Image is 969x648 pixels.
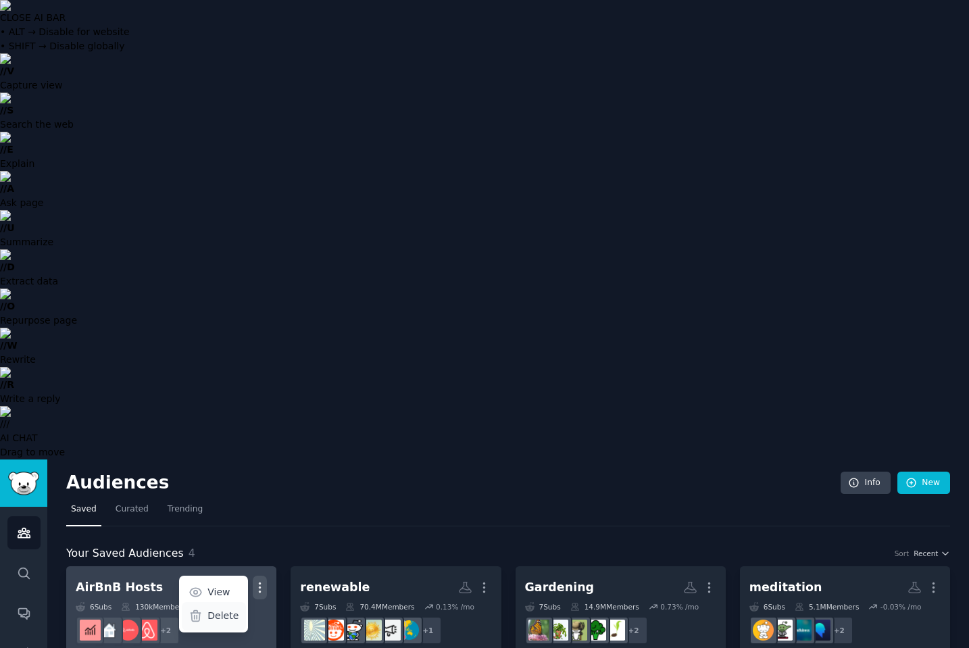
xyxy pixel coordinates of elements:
span: Recent [914,549,938,558]
span: Trending [168,503,203,516]
span: Curated [116,503,149,516]
div: 7 Sub s [525,602,561,612]
div: -0.03 % /mo [880,602,922,612]
div: 0.13 % /mo [436,602,474,612]
img: climate [399,620,420,641]
div: 130k Members [121,602,186,612]
div: meditation [749,579,822,596]
span: Your Saved Audiences [66,545,184,562]
img: RenewableMining [361,620,382,641]
a: Curated [111,499,153,526]
img: gardening [528,620,549,641]
div: 14.9M Members [570,602,639,612]
img: AirBnBHosts [118,620,139,641]
img: GummySearch logo [8,472,39,495]
img: environment [342,620,363,641]
img: homestead [566,620,587,641]
img: IndoorGarden [547,620,568,641]
img: RenewableEnergy [304,620,325,641]
div: + 1 [414,616,442,645]
img: NativePlantGardening [604,620,625,641]
img: TheMindIlluminated [772,620,793,641]
div: 6 Sub s [749,602,785,612]
div: 5.1M Members [795,602,859,612]
img: vegetablegardening [585,620,606,641]
button: Recent [914,549,950,558]
a: New [897,472,950,495]
div: Sort [895,549,910,558]
span: Saved [71,503,97,516]
img: Meditation [753,620,774,641]
div: + 2 [620,616,648,645]
img: airbnb_hosts [136,620,157,641]
div: renewable [300,579,370,596]
a: Info [841,472,891,495]
div: AirBnB Hosts [76,579,163,596]
a: View [182,578,246,607]
a: Trending [163,499,207,526]
div: 0.73 % /mo [660,602,699,612]
img: Futurology [323,620,344,641]
div: 70.4M Members [345,602,414,612]
div: + 2 [825,616,853,645]
p: Delete [207,609,239,623]
a: Saved [66,499,101,526]
div: + 2 [151,616,180,645]
img: AirBnBInvesting [80,620,101,641]
img: Wakingupapp [810,620,830,641]
h2: Audiences [66,472,841,494]
p: View [207,585,230,599]
img: rentalproperties [99,620,120,641]
div: 7 Sub s [300,602,336,612]
img: Mindfulness [791,620,812,641]
div: 6 Sub s [76,602,111,612]
span: 4 [189,547,195,559]
div: Gardening [525,579,595,596]
img: worldnews [380,620,401,641]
